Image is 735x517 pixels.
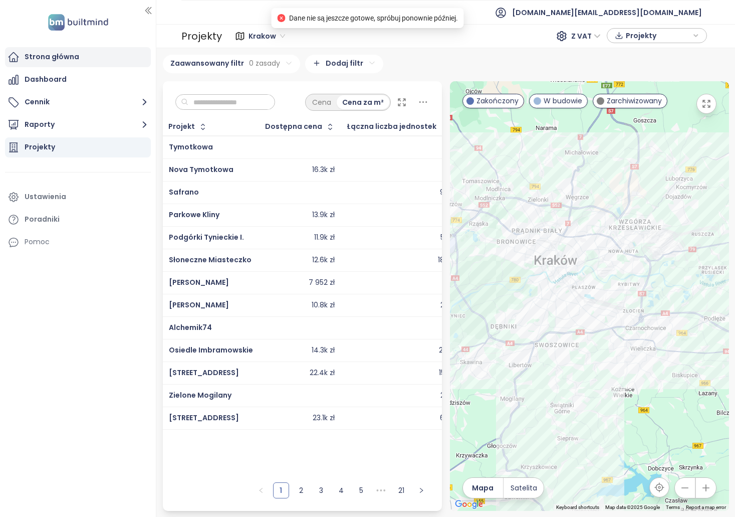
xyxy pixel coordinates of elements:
a: Alchemik74 [169,322,212,332]
a: Tymotkowa [169,142,213,152]
button: left [253,482,269,498]
img: logo [45,12,111,33]
a: [PERSON_NAME] [169,277,229,287]
span: [PERSON_NAME] [169,300,229,310]
button: Satelita [504,478,544,498]
div: Poradniki [25,213,60,226]
a: Parkowe Kliny [169,210,219,220]
div: 99 [440,188,449,197]
div: Dostępna cena [265,123,322,130]
div: 14.3k zł [312,346,335,355]
li: 21 [393,482,409,498]
div: Dashboard [25,73,67,86]
li: 2 [293,482,309,498]
div: Projekt [168,123,195,130]
li: 1 [273,482,289,498]
a: 2 [294,483,309,498]
div: 16.3k zł [312,165,335,175]
span: close-circle [277,14,285,22]
li: 4 [333,482,349,498]
div: Pomoc [5,232,151,252]
div: Cena za m² [337,95,389,109]
a: 5 [354,483,369,498]
div: 13.9k zł [312,211,335,220]
span: ••• [373,482,389,498]
li: Następna strona [413,482,429,498]
div: Zaawansowany filtr [163,55,300,73]
div: Pomoc [25,236,50,248]
div: 69 [440,414,449,423]
span: Krakow [249,29,285,44]
div: 12.6k zł [312,256,335,265]
li: Poprzednia strona [253,482,269,498]
a: Projekty [5,137,151,157]
div: Ustawienia [25,191,66,203]
div: Projekty [181,26,222,46]
div: Dodaj filtr [305,55,383,73]
a: Open this area in Google Maps (opens a new window) [452,498,485,511]
a: Ustawienia [5,187,151,207]
a: Terms (opens in new tab) [666,504,680,510]
div: Projekty [25,141,55,153]
span: Map data ©2025 Google [605,504,660,510]
a: 3 [314,483,329,498]
div: 186 [438,256,449,265]
span: Mapa [472,482,494,493]
a: 21 [394,483,409,498]
span: Dane nie są jeszcze gotowe, spróbuj ponownie później. [289,14,458,22]
a: 4 [334,483,349,498]
a: Osiedle Imbramowskie [169,345,253,355]
a: Słoneczne Miasteczko [169,255,252,265]
div: Łączna liczba jednostek [347,123,436,130]
span: right [418,487,424,493]
div: 23.1k zł [313,414,335,423]
div: 212 [439,346,449,355]
div: 20 [440,301,449,310]
span: W budowie [544,95,582,106]
div: Strona główna [25,51,79,63]
span: [DOMAIN_NAME][EMAIL_ADDRESS][DOMAIN_NAME] [512,1,702,25]
span: Zakończony [476,95,519,106]
div: button [612,28,701,43]
div: 22.4k zł [310,369,335,378]
a: [STREET_ADDRESS] [169,368,239,378]
li: 5 [353,482,369,498]
div: 155 [439,369,449,378]
button: right [413,482,429,498]
img: Google [452,498,485,511]
a: Safrano [169,187,199,197]
button: Mapa [463,478,503,498]
div: Cena [307,95,337,109]
span: Zielone Mogilany [169,390,231,400]
a: Podgórki Tynieckie I. [169,232,244,242]
button: Raporty [5,115,151,135]
div: 28 [440,391,449,400]
li: 3 [313,482,329,498]
button: Keyboard shortcuts [556,504,599,511]
a: [STREET_ADDRESS] [169,413,239,423]
div: 10.8k zł [312,301,335,310]
a: Dashboard [5,70,151,90]
a: 1 [274,483,289,498]
a: Poradniki [5,210,151,230]
button: Cennik [5,92,151,112]
a: Nova Tymotkowa [169,164,233,175]
span: 0 zasady [249,58,280,69]
span: Projekty [626,28,690,43]
span: Satelita [511,482,537,493]
div: 7 952 zł [309,278,335,287]
a: Strona główna [5,47,151,67]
